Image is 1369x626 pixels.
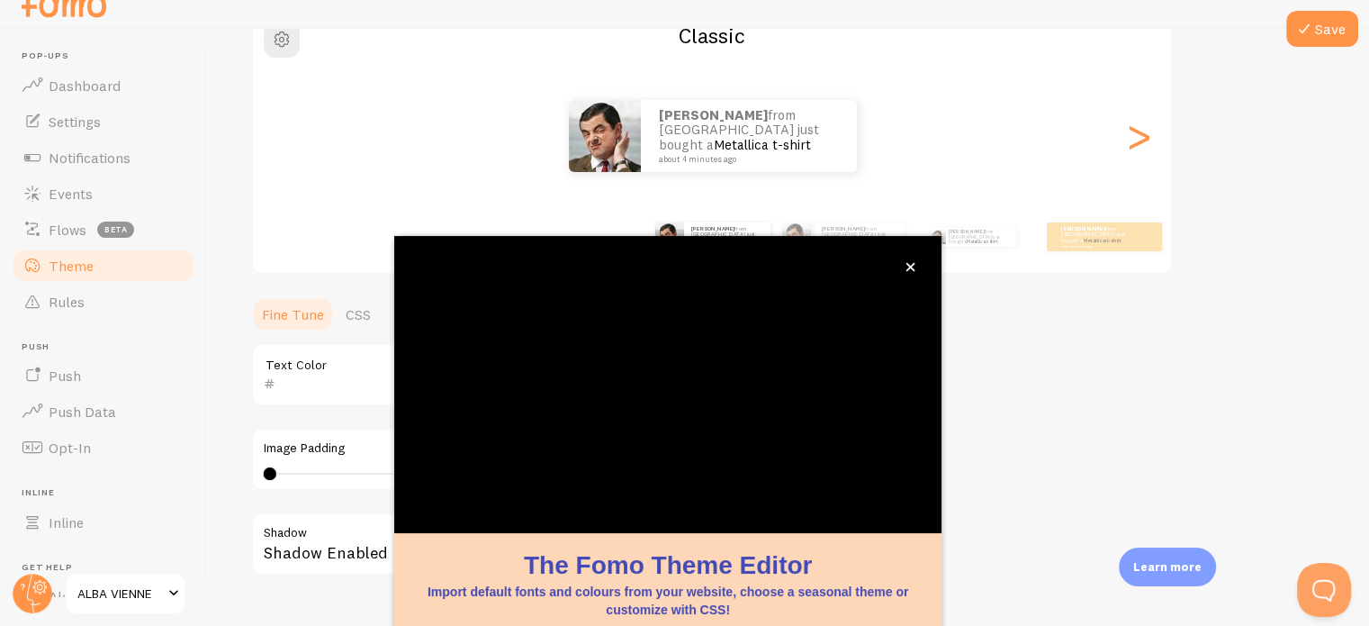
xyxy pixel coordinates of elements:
a: Metallica t-shirt [1083,237,1121,244]
a: Rules [11,284,196,320]
span: Opt-In [49,439,91,457]
a: ALBA VIENNE [65,572,186,615]
span: Dashboard [49,77,121,95]
p: from [GEOGRAPHIC_DATA] just bought a [659,108,839,164]
span: Push Data [49,403,116,421]
img: Fomo [655,222,684,251]
a: Settings [11,104,196,140]
span: Theme [49,257,94,275]
strong: [PERSON_NAME] [1061,225,1104,232]
a: Events [11,176,196,212]
small: about 4 minutes ago [659,155,833,164]
a: Opt-In [11,430,196,466]
iframe: Help Scout Beacon - Open [1297,563,1351,617]
span: Settings [49,113,101,131]
span: Rules [49,293,85,311]
a: Inline [11,504,196,540]
a: Push [11,358,196,394]
p: Import default fonts and colours from your website, choose a seasonal theme or customize with CSS! [416,583,920,619]
div: Next slide [1128,71,1149,201]
span: Flows [49,221,86,239]
strong: [PERSON_NAME] [691,225,734,232]
span: Push [49,367,81,385]
span: Events [49,185,93,203]
span: Get Help [22,562,196,574]
a: Fine Tune [251,296,335,332]
a: Metallica t-shirt [714,136,811,153]
button: Save [1286,11,1358,47]
a: Dashboard [11,68,196,104]
p: from [GEOGRAPHIC_DATA] just bought a [691,225,763,248]
a: Notifications [11,140,196,176]
h2: Classic [253,22,1171,50]
p: from [GEOGRAPHIC_DATA] just bought a [822,225,897,248]
span: Inline [49,513,84,531]
h1: The Fomo Theme Editor [416,548,920,583]
strong: [PERSON_NAME] [822,225,865,232]
div: Shadow Enabled [251,513,791,578]
a: Theme [11,248,196,284]
strong: [PERSON_NAME] [659,106,768,123]
span: Pop-ups [22,50,196,62]
p: from [GEOGRAPHIC_DATA] just bought a [949,227,1009,247]
a: Metallica t-shirt [967,239,997,244]
p: Learn more [1133,558,1202,576]
span: Notifications [49,149,131,167]
strong: [PERSON_NAME] [949,229,985,234]
small: about 4 minutes ago [1061,244,1131,248]
a: CSS [335,296,382,332]
label: Image Padding [264,440,779,457]
div: Learn more [1119,548,1216,586]
span: Inline [22,487,196,499]
span: Push [22,341,196,353]
img: Fomo [782,222,811,251]
span: beta [97,222,134,238]
img: Fomo [569,100,641,172]
p: from [GEOGRAPHIC_DATA] just bought a [1061,225,1133,248]
img: Fomo [931,230,945,244]
button: close, [901,258,920,277]
a: Flows beta [11,212,196,248]
span: ALBA VIENNE [77,583,163,604]
a: Push Data [11,394,196,430]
